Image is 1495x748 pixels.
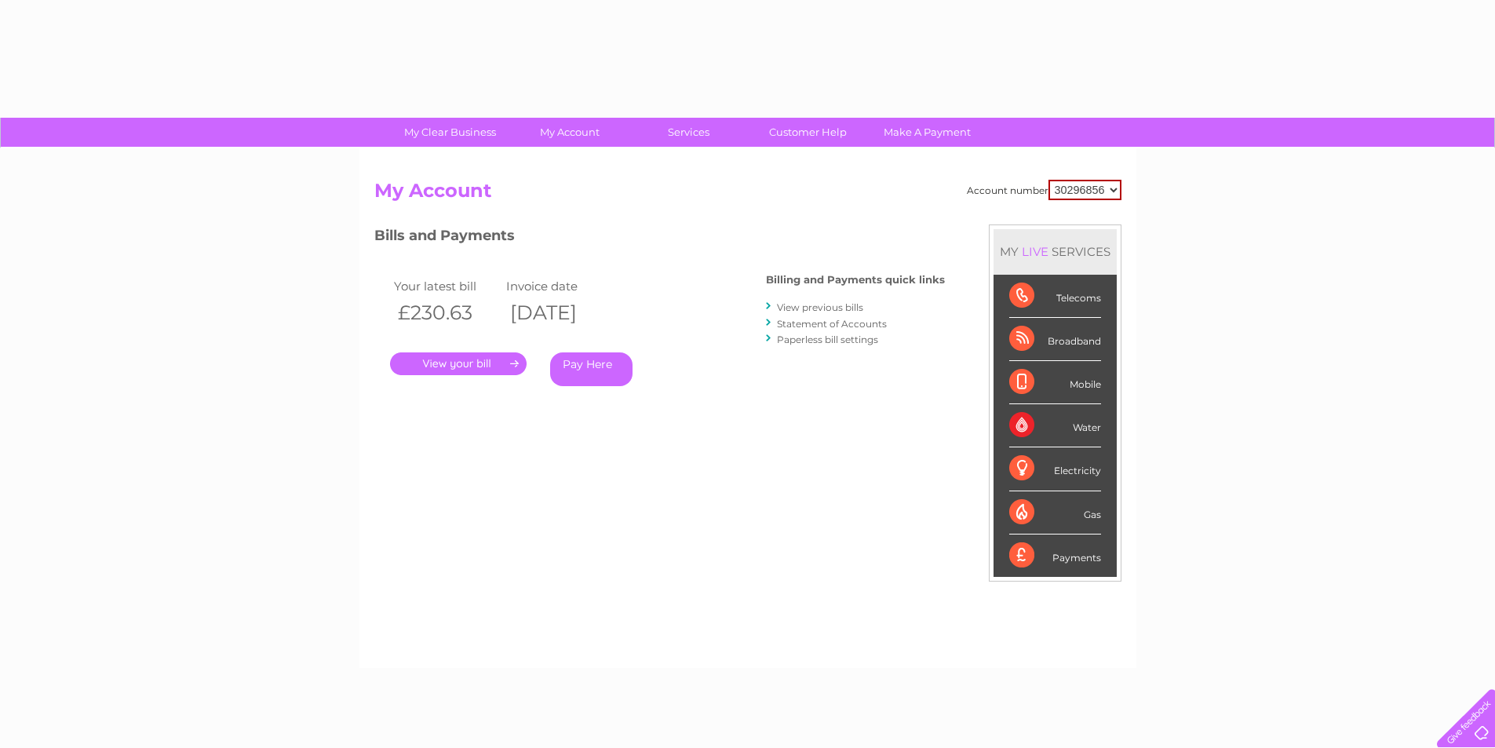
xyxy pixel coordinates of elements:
[777,318,887,330] a: Statement of Accounts
[994,229,1117,274] div: MY SERVICES
[385,118,515,147] a: My Clear Business
[862,118,992,147] a: Make A Payment
[1009,491,1101,535] div: Gas
[1009,404,1101,447] div: Water
[624,118,753,147] a: Services
[374,180,1121,210] h2: My Account
[1009,535,1101,577] div: Payments
[766,274,945,286] h4: Billing and Payments quick links
[502,297,615,329] th: [DATE]
[777,334,878,345] a: Paperless bill settings
[505,118,634,147] a: My Account
[390,352,527,375] a: .
[1009,318,1101,361] div: Broadband
[1019,244,1052,259] div: LIVE
[390,275,503,297] td: Your latest bill
[777,301,863,313] a: View previous bills
[1009,447,1101,491] div: Electricity
[550,352,633,386] a: Pay Here
[743,118,873,147] a: Customer Help
[390,297,503,329] th: £230.63
[502,275,615,297] td: Invoice date
[1009,361,1101,404] div: Mobile
[967,180,1121,200] div: Account number
[1009,275,1101,318] div: Telecoms
[374,224,945,252] h3: Bills and Payments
